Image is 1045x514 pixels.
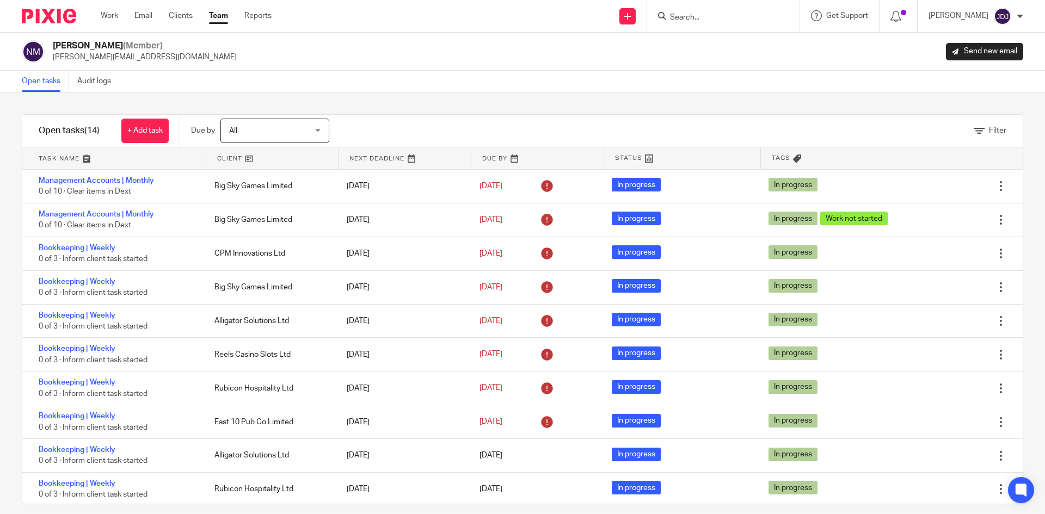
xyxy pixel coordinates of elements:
a: Bookkeeping | Weekly [39,480,115,487]
span: Work not started [820,212,888,225]
span: [DATE] [480,182,502,190]
span: In progress [769,380,817,394]
div: [DATE] [336,209,468,231]
a: Bookkeeping | Weekly [39,345,115,352]
span: In progress [612,346,661,360]
p: Due by [191,125,215,136]
div: Reels Casino Slots Ltd [204,344,336,366]
img: Pixie [22,9,76,23]
div: [DATE] [336,411,468,433]
span: 0 of 10 · Clear items in Dext [39,188,131,196]
span: In progress [612,380,661,394]
span: (14) [84,126,100,135]
p: [PERSON_NAME][EMAIL_ADDRESS][DOMAIN_NAME] [53,52,237,63]
span: 0 of 3 · Inform client task started [39,457,147,465]
div: [DATE] [336,243,468,264]
div: Big Sky Games Limited [204,175,336,197]
span: In progress [612,178,661,191]
div: [DATE] [336,478,468,500]
span: In progress [612,448,661,461]
img: svg%3E [22,40,45,63]
span: In progress [612,414,661,428]
span: In progress [612,212,661,225]
span: [DATE] [480,250,502,257]
a: Send new email [946,43,1023,60]
h1: Open tasks [39,125,100,137]
span: In progress [769,178,817,191]
a: Bookkeeping | Weekly [39,244,115,252]
span: Filter [989,127,1006,134]
div: [DATE] [336,344,468,366]
h2: [PERSON_NAME] [53,40,237,52]
span: In progress [612,279,661,293]
a: + Add task [121,119,169,143]
span: In progress [769,313,817,326]
div: [DATE] [336,276,468,298]
div: CPM Innovations Ltd [204,243,336,264]
span: 0 of 3 · Inform client task started [39,491,147,499]
span: [DATE] [480,385,502,392]
a: Bookkeeping | Weekly [39,278,115,286]
img: svg%3E [994,8,1011,25]
a: Open tasks [22,71,69,92]
span: 0 of 3 · Inform client task started [39,323,147,330]
div: [DATE] [336,175,468,197]
span: [DATE] [480,485,502,493]
span: In progress [612,481,661,494]
a: Clients [169,10,193,21]
div: [DATE] [336,377,468,399]
a: Work [101,10,118,21]
span: 0 of 3 · Inform client task started [39,390,147,398]
span: [DATE] [480,351,502,358]
div: Rubicon Hospitality Ltd [204,478,336,500]
div: [DATE] [336,310,468,332]
span: Tags [772,153,790,163]
span: (Member) [123,41,163,50]
span: 0 of 3 · Inform client task started [39,289,147,296]
span: In progress [769,448,817,461]
a: Reports [244,10,272,21]
span: 0 of 3 · Inform client task started [39,356,147,364]
span: In progress [769,212,817,225]
p: [PERSON_NAME] [929,10,988,21]
span: Status [615,153,642,163]
span: [DATE] [480,317,502,325]
a: Bookkeeping | Weekly [39,379,115,386]
span: In progress [612,313,661,326]
span: In progress [769,346,817,360]
span: In progress [769,414,817,428]
span: In progress [769,279,817,293]
a: Bookkeeping | Weekly [39,312,115,319]
div: East 10 Pub Co Limited [204,411,336,433]
input: Search [669,13,767,23]
span: 0 of 10 · Clear items in Dext [39,221,131,229]
div: Big Sky Games Limited [204,209,336,231]
span: In progress [769,245,817,259]
a: Team [209,10,228,21]
a: Bookkeeping | Weekly [39,446,115,454]
span: All [229,127,237,135]
span: [DATE] [480,452,502,460]
span: In progress [612,245,661,259]
div: Alligator Solutions Ltd [204,444,336,466]
span: 0 of 3 · Inform client task started [39,255,147,263]
div: Rubicon Hospitality Ltd [204,377,336,399]
div: [DATE] [336,444,468,466]
div: Alligator Solutions Ltd [204,310,336,332]
span: [DATE] [480,216,502,224]
span: [DATE] [480,283,502,291]
span: [DATE] [480,418,502,425]
span: 0 of 3 · Inform client task started [39,424,147,431]
div: Big Sky Games Limited [204,276,336,298]
a: Audit logs [77,71,119,92]
span: In progress [769,481,817,494]
a: Bookkeeping | Weekly [39,412,115,420]
span: Get Support [826,12,868,20]
a: Management Accounts | Monthly [39,177,154,184]
a: Email [134,10,152,21]
a: Management Accounts | Monthly [39,210,154,218]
